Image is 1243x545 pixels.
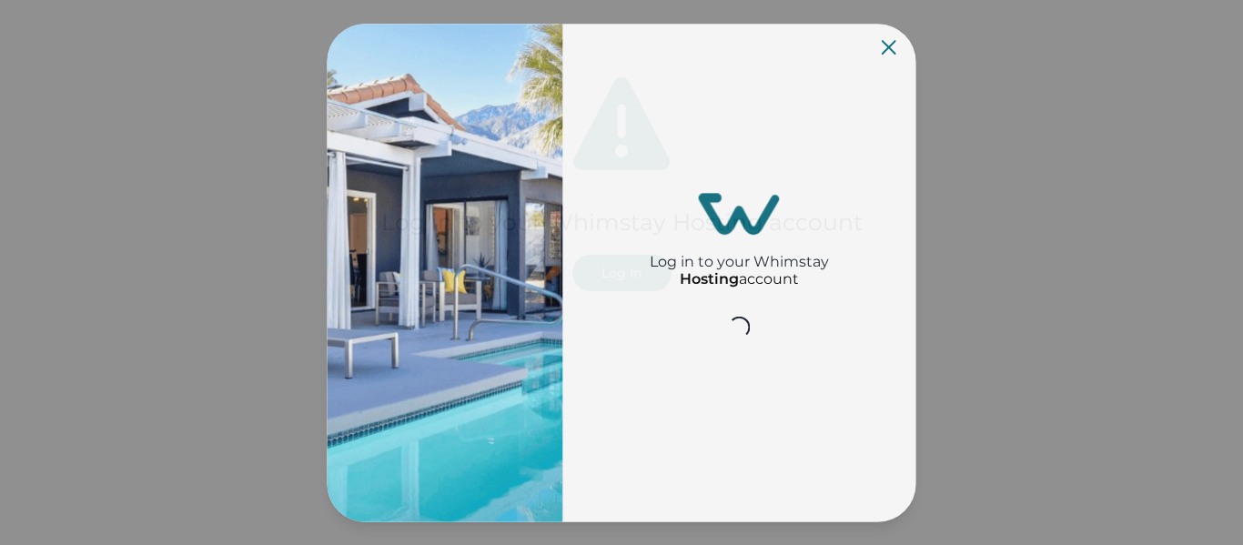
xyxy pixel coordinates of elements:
[650,235,828,270] h2: Log in to your Whimstay
[680,270,739,288] p: Hosting
[699,193,781,235] img: login-logo
[680,270,798,288] p: account
[327,24,562,522] img: auth-banner
[882,40,896,55] button: Close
